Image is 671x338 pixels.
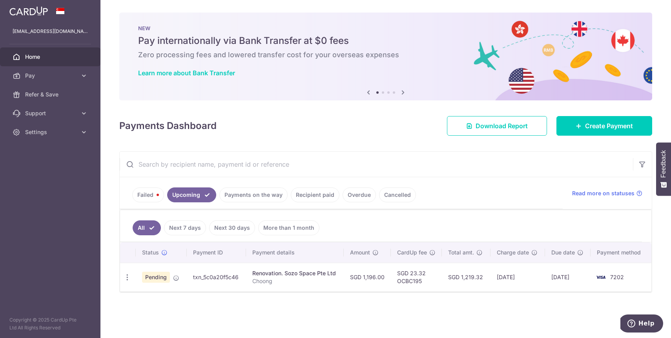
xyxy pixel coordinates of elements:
[252,277,338,285] p: Choong
[187,242,246,263] th: Payment ID
[167,187,216,202] a: Upcoming
[132,187,164,202] a: Failed
[350,249,370,256] span: Amount
[545,263,591,291] td: [DATE]
[572,189,635,197] span: Read more on statuses
[246,242,344,263] th: Payment details
[610,274,624,280] span: 7202
[656,142,671,196] button: Feedback - Show survey
[551,249,575,256] span: Due date
[660,150,667,178] span: Feedback
[142,272,170,283] span: Pending
[138,35,633,47] h5: Pay internationally via Bank Transfer at $0 fees
[133,220,161,235] a: All
[25,91,77,98] span: Refer & Save
[497,249,529,256] span: Charge date
[343,187,376,202] a: Overdue
[252,269,338,277] div: Renovation. Sozo Space Pte Ltd
[142,249,159,256] span: Status
[25,128,77,136] span: Settings
[187,263,246,291] td: txn_5c0a20f5c46
[391,263,442,291] td: SGD 23.32 OCBC195
[572,189,642,197] a: Read more on statuses
[119,13,652,100] img: Bank transfer banner
[138,50,633,60] h6: Zero processing fees and lowered transfer cost for your overseas expenses
[585,121,633,131] span: Create Payment
[119,119,217,133] h4: Payments Dashboard
[620,314,663,334] iframe: Opens a widget where you can find more information
[442,263,490,291] td: SGD 1,219.32
[448,249,474,256] span: Total amt.
[13,27,88,35] p: [EMAIL_ADDRESS][DOMAIN_NAME]
[25,72,77,80] span: Pay
[344,263,391,291] td: SGD 1,196.00
[593,273,609,282] img: Bank Card
[258,220,319,235] a: More than 1 month
[476,121,528,131] span: Download Report
[209,220,255,235] a: Next 30 days
[120,152,633,177] input: Search by recipient name, payment id or reference
[397,249,427,256] span: CardUp fee
[138,69,235,77] a: Learn more about Bank Transfer
[591,242,651,263] th: Payment method
[25,53,77,61] span: Home
[447,116,547,136] a: Download Report
[556,116,652,136] a: Create Payment
[379,187,416,202] a: Cancelled
[490,263,545,291] td: [DATE]
[9,6,48,16] img: CardUp
[138,25,633,31] p: NEW
[291,187,339,202] a: Recipient paid
[164,220,206,235] a: Next 7 days
[219,187,288,202] a: Payments on the way
[25,109,77,117] span: Support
